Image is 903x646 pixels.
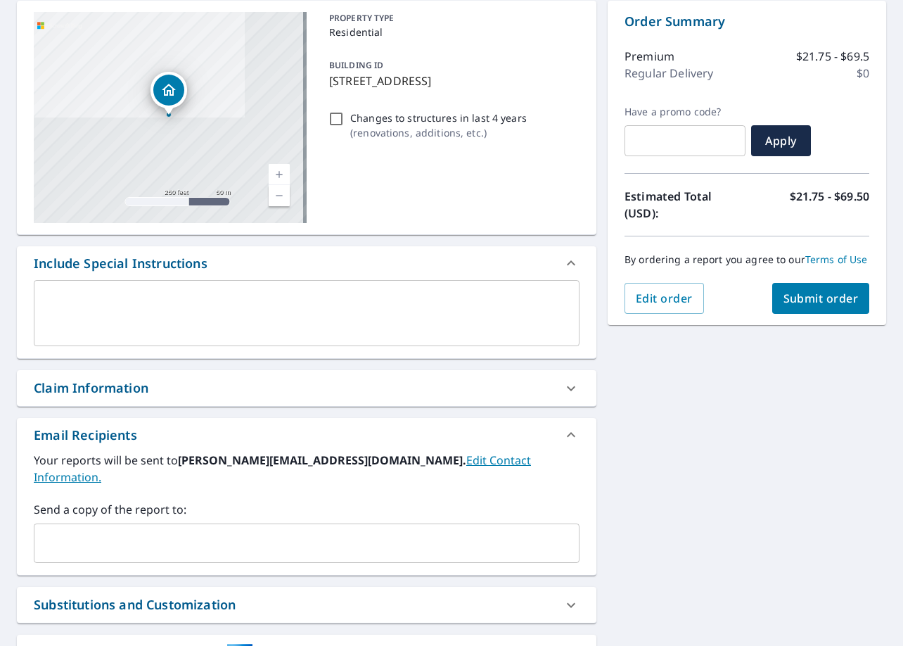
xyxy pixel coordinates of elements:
p: $21.75 - $69.50 [790,188,869,222]
p: $0 [857,65,869,82]
div: Email Recipients [34,426,137,445]
p: [STREET_ADDRESS] [329,72,574,89]
label: Send a copy of the report to: [34,501,579,518]
button: Edit order [625,283,704,314]
label: Your reports will be sent to [34,452,579,486]
a: Terms of Use [805,253,868,266]
div: Substitutions and Customization [17,587,596,623]
span: Apply [762,133,800,148]
p: ( renovations, additions, etc. ) [350,125,527,140]
b: [PERSON_NAME][EMAIL_ADDRESS][DOMAIN_NAME]. [178,452,466,468]
p: Regular Delivery [625,65,713,82]
div: Claim Information [34,379,148,398]
button: Apply [751,125,811,156]
div: Include Special Instructions [17,246,596,280]
span: Edit order [636,291,693,306]
p: Order Summary [625,12,869,31]
p: PROPERTY TYPE [329,12,574,25]
p: $21.75 - $69.5 [796,48,869,65]
p: Estimated Total (USD): [625,188,747,222]
div: Email Recipients [17,418,596,452]
button: Submit order [772,283,870,314]
span: Submit order [783,291,859,306]
p: By ordering a report you agree to our [625,253,869,266]
p: Residential [329,25,574,39]
div: Dropped pin, building 1, Residential property, 20577 Cambridge Ct Bend, OR 97702 [150,72,187,115]
p: Changes to structures in last 4 years [350,110,527,125]
div: Substitutions and Customization [34,595,236,614]
p: Premium [625,48,674,65]
div: Include Special Instructions [34,254,207,273]
a: Current Level 17, Zoom Out [269,185,290,206]
div: Claim Information [17,370,596,406]
a: Current Level 17, Zoom In [269,164,290,185]
p: BUILDING ID [329,59,383,71]
label: Have a promo code? [625,106,745,118]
